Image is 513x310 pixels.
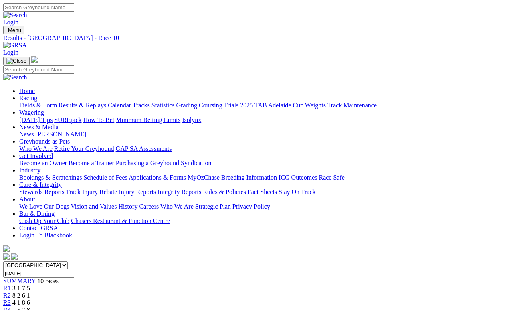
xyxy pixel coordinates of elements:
[3,42,27,49] img: GRSA
[19,167,40,174] a: Industry
[19,87,35,94] a: Home
[203,188,246,195] a: Rules & Policies
[19,102,510,109] div: Racing
[160,203,194,210] a: Who We Are
[19,188,64,195] a: Stewards Reports
[19,203,69,210] a: We Love Our Dogs
[108,102,131,109] a: Calendar
[19,232,72,239] a: Login To Blackbook
[19,145,53,152] a: Who We Are
[3,26,24,34] button: Toggle navigation
[54,145,114,152] a: Retire Your Greyhound
[71,217,170,224] a: Chasers Restaurant & Function Centre
[19,102,57,109] a: Fields & Form
[19,95,37,101] a: Racing
[66,188,117,195] a: Track Injury Rebate
[19,160,510,167] div: Get Involved
[3,292,11,299] a: R2
[129,174,186,181] a: Applications & Forms
[19,131,34,138] a: News
[83,116,115,123] a: How To Bet
[19,181,62,188] a: Care & Integrity
[19,160,67,166] a: Become an Owner
[119,188,156,195] a: Injury Reports
[19,203,510,210] div: About
[19,116,53,123] a: [DATE] Tips
[69,160,114,166] a: Become a Trainer
[248,188,277,195] a: Fact Sheets
[71,203,117,210] a: Vision and Values
[240,102,303,109] a: 2025 TAB Adelaide Cup
[139,203,159,210] a: Careers
[151,102,175,109] a: Statistics
[19,217,69,224] a: Cash Up Your Club
[195,203,231,210] a: Strategic Plan
[199,102,222,109] a: Coursing
[279,188,315,195] a: Stay On Track
[83,174,127,181] a: Schedule of Fees
[35,131,86,138] a: [PERSON_NAME]
[3,57,30,65] button: Toggle navigation
[3,245,10,252] img: logo-grsa-white.png
[3,3,74,12] input: Search
[3,19,18,26] a: Login
[3,74,27,81] img: Search
[188,174,220,181] a: MyOzChase
[116,145,172,152] a: GAP SA Assessments
[319,174,344,181] a: Race Safe
[8,27,21,33] span: Menu
[6,58,26,64] img: Close
[19,145,510,152] div: Greyhounds as Pets
[11,253,18,260] img: twitter.svg
[279,174,317,181] a: ICG Outcomes
[305,102,326,109] a: Weights
[19,210,55,217] a: Bar & Dining
[19,217,510,225] div: Bar & Dining
[3,299,11,306] a: R3
[221,174,277,181] a: Breeding Information
[3,285,11,292] a: R1
[19,124,59,130] a: News & Media
[19,131,510,138] div: News & Media
[327,102,377,109] a: Track Maintenance
[232,203,270,210] a: Privacy Policy
[158,188,201,195] a: Integrity Reports
[133,102,150,109] a: Tracks
[3,65,74,74] input: Search
[118,203,137,210] a: History
[116,116,180,123] a: Minimum Betting Limits
[12,299,30,306] span: 4 1 8 6
[12,292,30,299] span: 8 2 6 1
[116,160,179,166] a: Purchasing a Greyhound
[3,269,74,278] input: Select date
[19,174,82,181] a: Bookings & Scratchings
[181,160,211,166] a: Syndication
[31,56,38,63] img: logo-grsa-white.png
[19,109,44,116] a: Wagering
[54,116,81,123] a: SUREpick
[19,152,53,159] a: Get Involved
[182,116,201,123] a: Isolynx
[37,278,59,284] span: 10 races
[176,102,197,109] a: Grading
[19,174,510,181] div: Industry
[19,225,58,231] a: Contact GRSA
[3,34,510,42] a: Results - [GEOGRAPHIC_DATA] - Race 10
[3,278,36,284] a: SUMMARY
[19,116,510,124] div: Wagering
[59,102,106,109] a: Results & Replays
[3,49,18,56] a: Login
[19,138,70,145] a: Greyhounds as Pets
[224,102,238,109] a: Trials
[19,188,510,196] div: Care & Integrity
[3,253,10,260] img: facebook.svg
[19,196,35,203] a: About
[3,12,27,19] img: Search
[12,285,30,292] span: 3 1 7 5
